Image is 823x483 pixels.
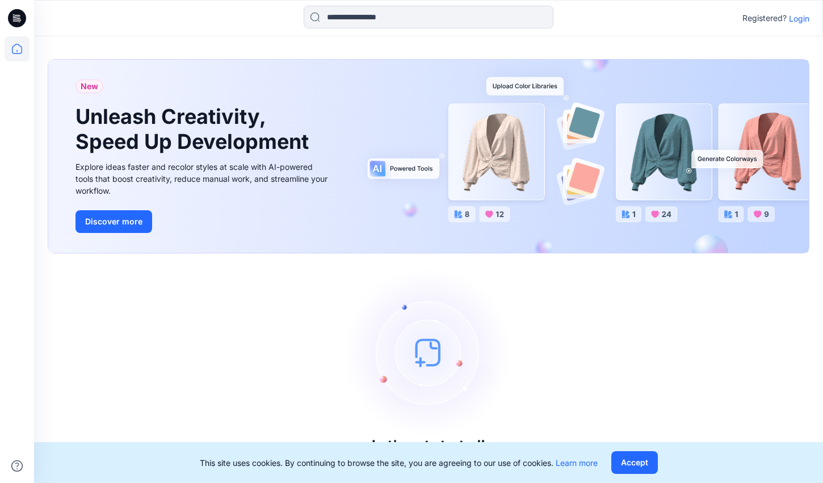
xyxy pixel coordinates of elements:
button: Discover more [75,210,152,233]
h3: Let's get started! [372,438,485,453]
div: Explore ideas faster and recolor styles at scale with AI-powered tools that boost creativity, red... [75,161,331,197]
button: Accept [611,451,658,474]
p: Registered? [742,11,787,25]
p: Login [789,13,809,24]
h1: Unleash Creativity, Speed Up Development [75,105,314,153]
a: Learn more [556,458,598,468]
a: Discover more [75,210,331,233]
span: New [81,80,98,93]
img: empty-state-image.svg [343,267,514,438]
p: This site uses cookies. By continuing to browse the site, you are agreeing to our use of cookies. [200,457,598,469]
